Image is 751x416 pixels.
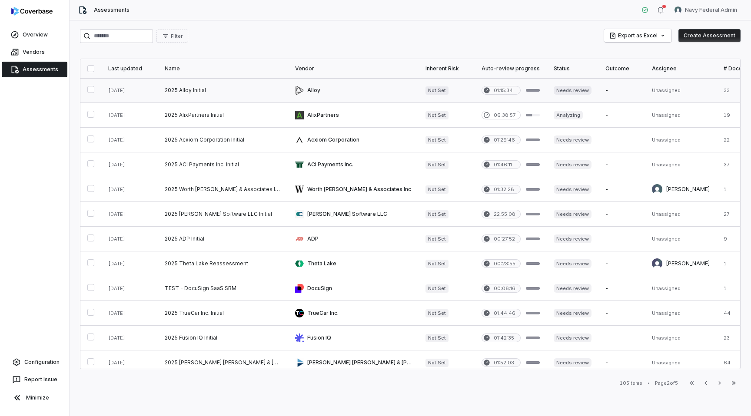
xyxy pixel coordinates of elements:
img: Jason Boland avatar [652,258,662,269]
td: - [598,301,645,326]
img: logo-D7KZi-bG.svg [11,7,53,16]
span: Assessments [94,7,130,13]
div: Vendor [295,65,412,72]
div: Inherent Risk [425,65,468,72]
a: Assessments [2,62,67,77]
td: - [598,276,645,301]
button: Navy Federal Admin avatarNavy Federal Admin [669,3,742,17]
td: - [598,152,645,177]
span: Navy Federal Admin [685,7,737,13]
td: - [598,350,645,375]
td: - [598,177,645,202]
div: # Docs [724,65,742,72]
div: Assignee [652,65,710,72]
button: Filter [156,30,188,43]
div: Outcome [605,65,638,72]
td: - [598,202,645,227]
div: Last updated [108,65,151,72]
img: Navy Federal Admin avatar [675,7,681,13]
div: • [648,380,650,386]
div: Auto-review progress [482,65,540,72]
a: Configuration [3,354,66,370]
div: Name [165,65,281,72]
button: Report Issue [3,372,66,387]
td: - [598,128,645,152]
td: - [598,326,645,350]
div: Status [554,65,591,72]
td: - [598,78,645,103]
span: Filter [171,33,183,40]
td: - [598,103,645,128]
div: Page 2 of 5 [655,380,678,386]
button: Minimize [3,389,66,406]
img: Curtis Nohl avatar [652,184,662,195]
td: - [598,227,645,251]
button: Export as Excel [604,29,671,42]
button: Create Assessment [678,29,741,42]
a: Overview [2,27,67,43]
td: - [598,251,645,276]
a: Vendors [2,44,67,60]
div: 105 items [620,380,642,386]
